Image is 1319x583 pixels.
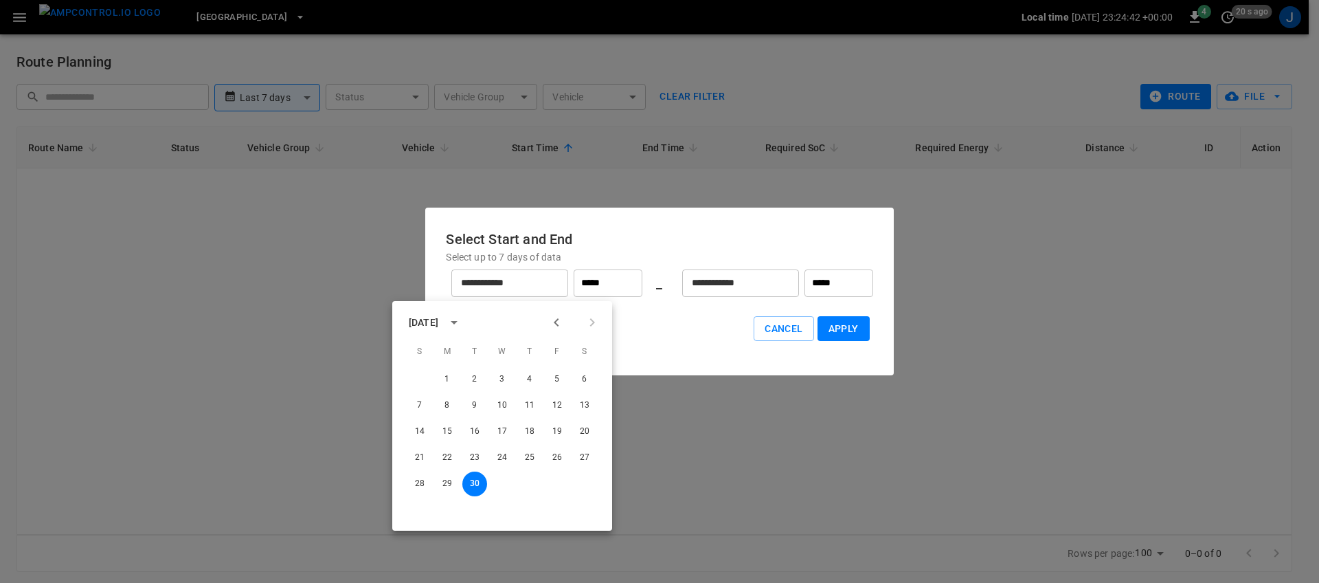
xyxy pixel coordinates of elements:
h6: Select Start and End [446,228,872,250]
button: 15 [435,419,460,444]
button: 12 [545,393,570,418]
button: 21 [407,445,432,470]
button: 14 [407,419,432,444]
span: Tuesday [462,338,487,366]
button: 30 [462,472,487,496]
button: 3 [490,367,515,392]
button: 10 [490,393,515,418]
button: 16 [462,419,487,444]
div: [DATE] [409,316,438,330]
button: 29 [435,472,460,496]
button: 13 [572,393,597,418]
span: Sunday [407,338,432,366]
button: 9 [462,393,487,418]
button: 19 [545,419,570,444]
p: Select up to 7 days of data [446,250,872,264]
span: Saturday [572,338,597,366]
button: 26 [545,445,570,470]
button: 4 [517,367,542,392]
button: 27 [572,445,597,470]
button: 7 [407,393,432,418]
span: Wednesday [490,338,515,366]
button: Previous month [545,311,568,334]
button: 24 [490,445,515,470]
button: 25 [517,445,542,470]
button: 8 [435,393,460,418]
button: 17 [490,419,515,444]
span: Friday [545,338,570,366]
button: 22 [435,445,460,470]
button: calendar view is open, switch to year view [442,311,466,334]
button: 1 [435,367,460,392]
h6: _ [656,272,662,294]
button: 28 [407,472,432,496]
button: 11 [517,393,542,418]
button: 6 [572,367,597,392]
button: 5 [545,367,570,392]
span: Thursday [517,338,542,366]
button: Cancel [754,316,813,342]
button: 18 [517,419,542,444]
button: 20 [572,419,597,444]
button: 23 [462,445,487,470]
button: Apply [818,316,870,342]
button: 2 [462,367,487,392]
span: Monday [435,338,460,366]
